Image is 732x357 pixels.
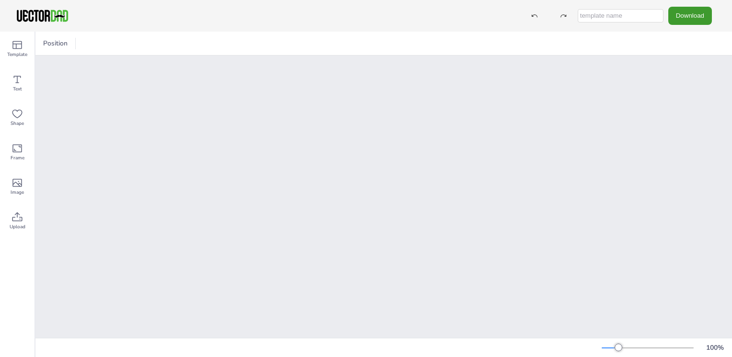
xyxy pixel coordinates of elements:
span: Frame [11,154,24,162]
span: Text [13,85,22,93]
span: Template [7,51,27,58]
span: Image [11,189,24,196]
span: Upload [10,223,25,231]
img: VectorDad-1.png [15,9,69,23]
div: 100 % [703,343,726,352]
span: Position [41,39,69,48]
button: Download [668,7,712,24]
input: template name [578,9,663,22]
span: Shape [11,120,24,127]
